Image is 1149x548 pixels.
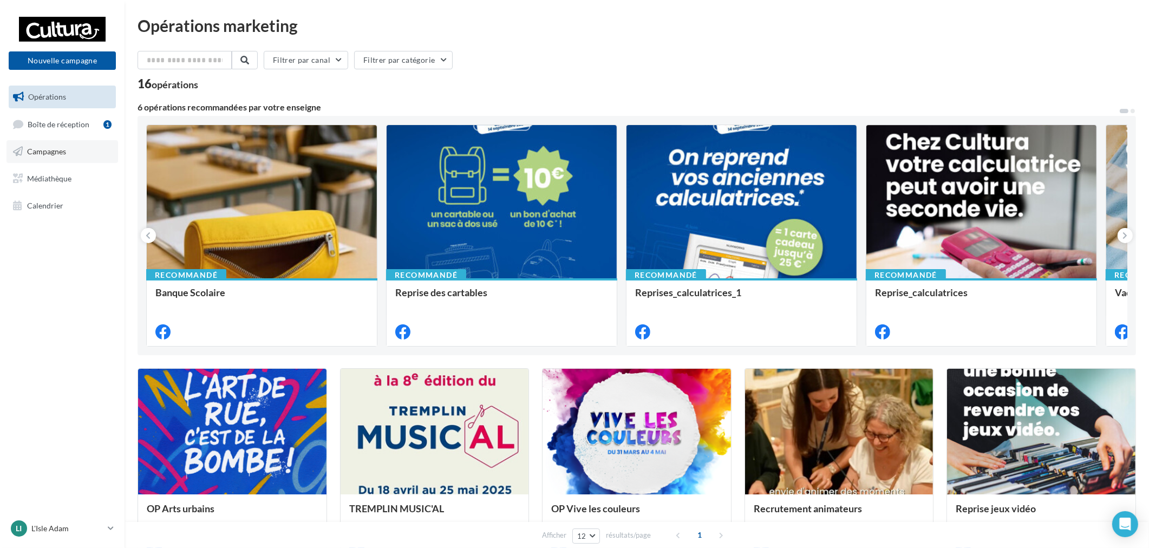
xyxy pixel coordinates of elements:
span: Reprises_calculatrices_1 [635,286,741,298]
div: 6 opérations recommandées par votre enseigne [138,103,1119,112]
a: Médiathèque [6,167,118,190]
span: Opérations [28,92,66,101]
a: LI L'Isle Adam [9,518,116,539]
span: Reprise des cartables [395,286,487,298]
button: Filtrer par canal [264,51,348,69]
div: 1 [103,120,112,129]
span: Reprise jeux vidéo [956,503,1036,514]
a: Calendrier [6,194,118,217]
a: Opérations [6,86,118,108]
p: L'Isle Adam [31,523,103,534]
a: Boîte de réception1 [6,113,118,136]
div: Recommandé [626,269,706,281]
span: OP Vive les couleurs [551,503,640,514]
div: Recommandé [386,269,466,281]
a: Campagnes [6,140,118,163]
div: Open Intercom Messenger [1112,511,1138,537]
span: 12 [577,532,586,540]
div: Recommandé [866,269,946,281]
span: Calendrier [27,200,63,210]
span: Recrutement animateurs [754,503,862,514]
button: 12 [572,529,600,544]
span: résultats/page [606,530,651,540]
span: OP Arts urbains [147,503,214,514]
span: Afficher [542,530,566,540]
span: Médiathèque [27,174,71,183]
span: Banque Scolaire [155,286,225,298]
span: Boîte de réception [28,119,89,128]
div: Opérations marketing [138,17,1136,34]
span: Reprise_calculatrices [875,286,968,298]
div: opérations [152,80,198,89]
span: TREMPLIN MUSIC'AL [349,503,444,514]
div: 16 [138,78,198,90]
span: Campagnes [27,147,66,156]
button: Nouvelle campagne [9,51,116,70]
button: Filtrer par catégorie [354,51,453,69]
span: 1 [691,526,708,544]
div: Recommandé [146,269,226,281]
span: LI [16,523,22,534]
